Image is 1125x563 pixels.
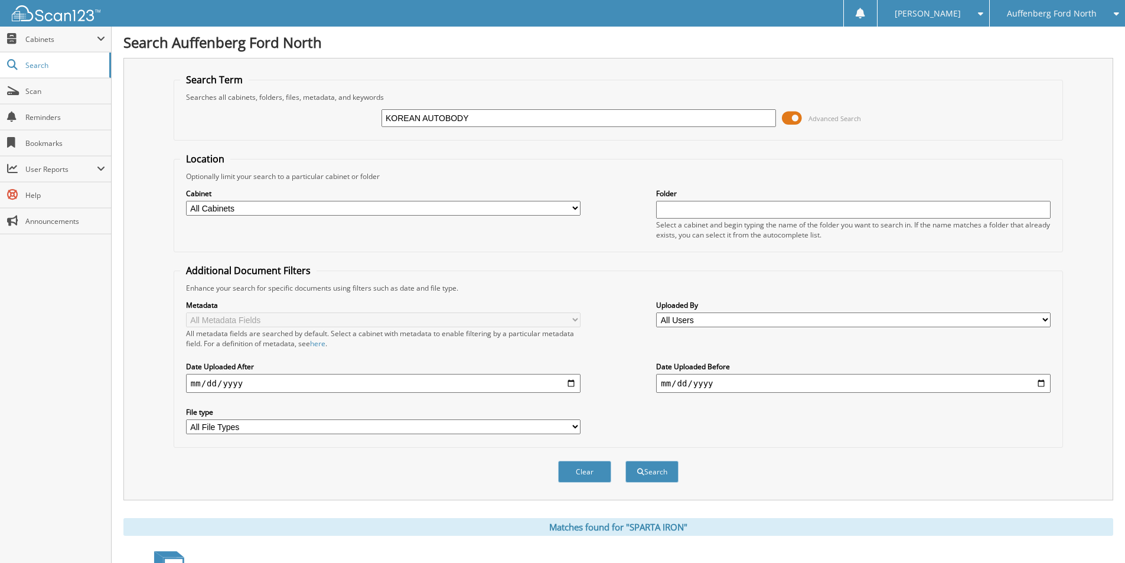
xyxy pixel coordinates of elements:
[180,73,249,86] legend: Search Term
[1007,10,1097,17] span: Auffenberg Ford North
[180,92,1056,102] div: Searches all cabinets, folders, files, metadata, and keywords
[25,138,105,148] span: Bookmarks
[895,10,961,17] span: [PERSON_NAME]
[12,5,100,21] img: scan123-logo-white.svg
[1066,506,1125,563] iframe: Chat Widget
[25,60,103,70] span: Search
[625,461,679,483] button: Search
[656,188,1051,198] label: Folder
[808,114,861,123] span: Advanced Search
[186,374,581,393] input: start
[25,34,97,44] span: Cabinets
[25,164,97,174] span: User Reports
[180,171,1056,181] div: Optionally limit your search to a particular cabinet or folder
[25,112,105,122] span: Reminders
[656,220,1051,240] div: Select a cabinet and begin typing the name of the folder you want to search in. If the name match...
[656,300,1051,310] label: Uploaded By
[310,339,325,349] a: here
[25,190,105,200] span: Help
[186,300,581,310] label: Metadata
[656,374,1051,393] input: end
[186,328,581,349] div: All metadata fields are searched by default. Select a cabinet with metadata to enable filtering b...
[25,86,105,96] span: Scan
[123,518,1113,536] div: Matches found for "SPARTA IRON"
[180,152,230,165] legend: Location
[558,461,611,483] button: Clear
[25,216,105,226] span: Announcements
[186,407,581,417] label: File type
[186,362,581,372] label: Date Uploaded After
[656,362,1051,372] label: Date Uploaded Before
[180,264,317,277] legend: Additional Document Filters
[123,32,1113,52] h1: Search Auffenberg Ford North
[180,283,1056,293] div: Enhance your search for specific documents using filters such as date and file type.
[186,188,581,198] label: Cabinet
